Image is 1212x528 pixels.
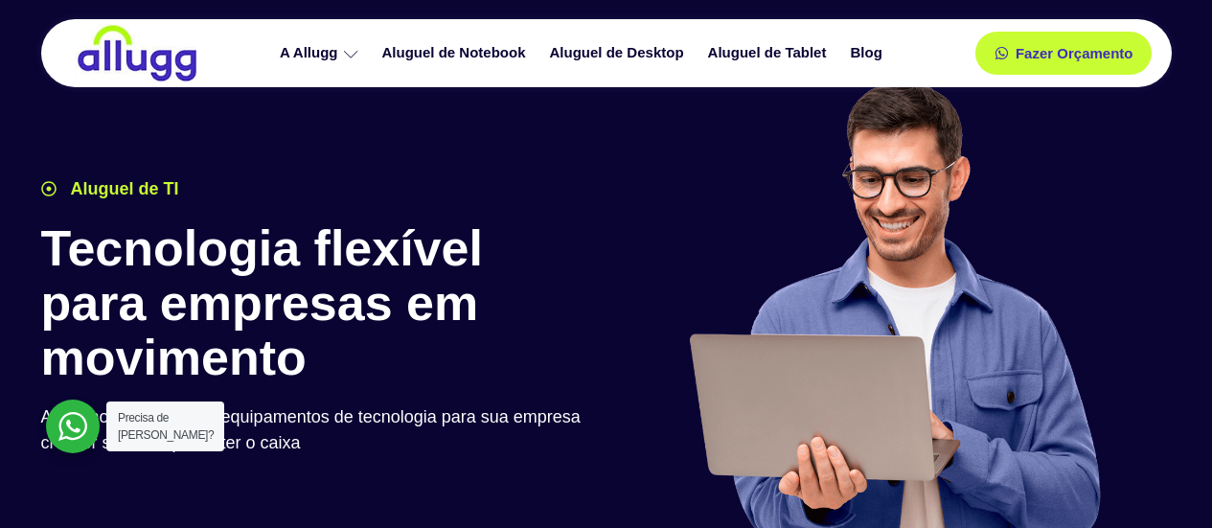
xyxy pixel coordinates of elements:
[270,36,373,70] a: A Allugg
[373,36,540,70] a: Aluguel de Notebook
[975,32,1153,75] a: Fazer Orçamento
[66,176,179,202] span: Aluguel de TI
[1116,436,1212,528] iframe: Chat Widget
[698,36,841,70] a: Aluguel de Tablet
[1016,46,1133,60] span: Fazer Orçamento
[840,36,896,70] a: Blog
[540,36,698,70] a: Aluguel de Desktop
[1116,436,1212,528] div: Widget de chat
[41,404,597,456] p: Alugamos os melhores equipamentos de tecnologia para sua empresa crescer sem comprometer o caixa
[75,24,199,82] img: locação de TI é Allugg
[118,411,214,442] span: Precisa de [PERSON_NAME]?
[41,221,597,386] h1: Tecnologia flexível para empresas em movimento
